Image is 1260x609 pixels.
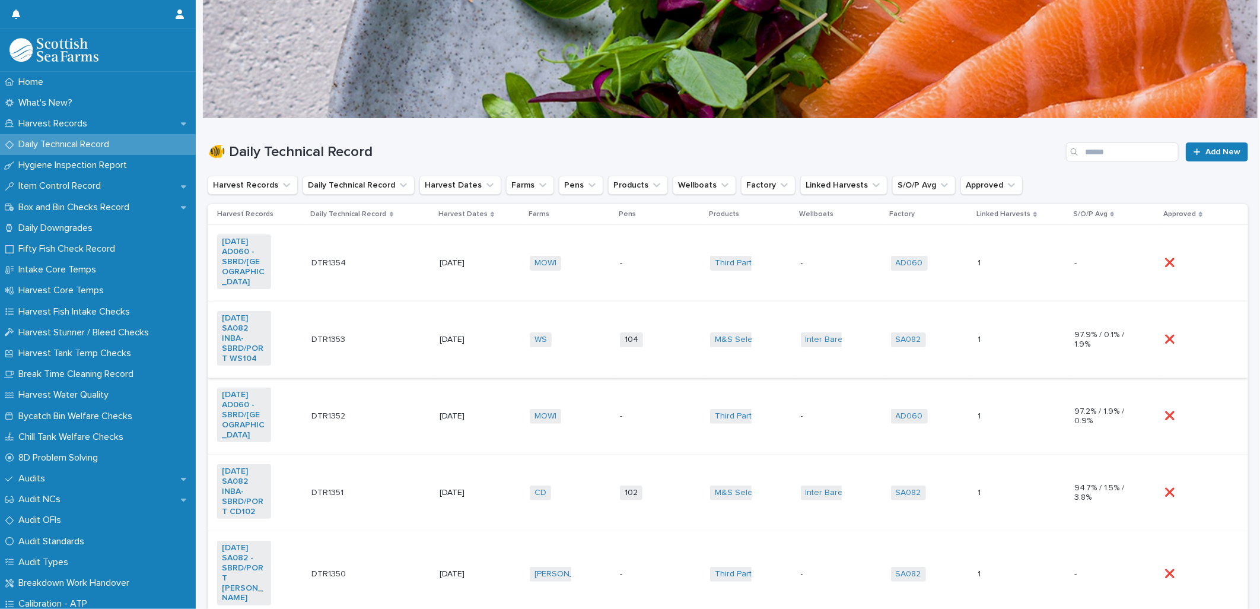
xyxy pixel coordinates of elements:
[222,467,266,516] a: [DATE] SA082 INBA-SBRD/PORT CD102
[208,302,1248,378] tr: [DATE] SA082 INBA-SBRD/PORT WS104 DTR1353DTR1353 [DATE]WS 104M&S Select Inter Barents SA082 11 97...
[800,208,834,221] p: Wellboats
[311,332,348,345] p: DTR1353
[14,389,118,401] p: Harvest Water Quality
[896,258,923,268] a: AD060
[1164,486,1177,498] p: ❌
[673,176,736,195] button: Wellboats
[620,332,643,347] span: 104
[1074,569,1128,579] p: -
[801,569,855,579] p: -
[896,411,923,421] a: AD060
[890,208,915,221] p: Factory
[1186,142,1248,161] a: Add New
[1074,258,1128,268] p: -
[1066,142,1179,161] div: Search
[311,256,348,268] p: DTR1354
[311,409,348,421] p: DTR1352
[14,473,55,484] p: Audits
[978,486,983,498] p: 1
[14,348,141,359] p: Harvest Tank Temp Checks
[1074,330,1128,350] p: 97.9% / 0.1% / 1.9%
[311,567,348,579] p: DTR1350
[14,264,106,275] p: Intake Core Temps
[222,543,266,603] a: [DATE] SA082 -SBRD/PORT [PERSON_NAME]
[14,180,110,192] p: Item Control Record
[978,567,983,579] p: 1
[14,369,143,380] p: Break Time Cleaning Record
[14,578,139,589] p: Breakdown Work Handover
[1164,332,1177,345] p: ❌
[534,569,599,579] a: [PERSON_NAME]
[715,488,759,498] a: M&S Select
[806,335,855,345] a: Inter Barents
[715,258,787,268] a: Third Party Salmon
[1073,208,1108,221] p: S/O/P Avg
[534,335,547,345] a: WS
[14,536,94,547] p: Audit Standards
[14,494,70,505] p: Audit NCs
[1205,148,1240,156] span: Add New
[208,176,298,195] button: Harvest Records
[14,515,71,526] p: Audit OFIs
[14,327,158,338] p: Harvest Stunner / Bleed Checks
[715,335,759,345] a: M&S Select
[14,202,139,213] p: Box and Bin Checks Record
[14,160,136,171] p: Hygiene Inspection Report
[529,208,549,221] p: Farms
[208,144,1061,161] h1: 🐠 Daily Technical Record
[715,569,787,579] a: Third Party Salmon
[620,486,642,500] span: 102
[14,139,119,150] p: Daily Technical Record
[14,118,97,129] p: Harvest Records
[14,452,107,464] p: 8D Problem Solving
[222,313,266,363] a: [DATE] SA082 INBA-SBRD/PORT WS104
[208,378,1248,455] tr: [DATE] AD060 -SBRD/[GEOGRAPHIC_DATA] DTR1352DTR1352 [DATE]MOWI -Third Party Salmon -AD060 11 97.2...
[896,335,921,345] a: SA082
[896,488,921,498] a: SA082
[1074,483,1128,503] p: 94.7% / 1.5% / 3.8%
[222,237,266,287] a: [DATE] AD060 -SBRD/[GEOGRAPHIC_DATA]
[978,256,983,268] p: 1
[14,411,142,422] p: Bycatch Bin Welfare Checks
[14,432,133,443] p: Chill Tank Welfare Checks
[14,243,125,255] p: Fifty Fish Check Record
[506,176,554,195] button: Farms
[1164,567,1177,579] p: ❌
[806,488,855,498] a: Inter Barents
[14,223,102,234] p: Daily Downgrades
[440,258,494,268] p: [DATE]
[559,176,603,195] button: Pens
[310,208,387,221] p: Daily Technical Record
[14,306,139,318] p: Harvest Fish Intake Checks
[534,488,546,498] a: CD
[619,208,636,221] p: Pens
[896,569,921,579] a: SA082
[978,332,983,345] p: 1
[440,569,494,579] p: [DATE]
[419,176,501,195] button: Harvest Dates
[534,411,556,421] a: MOWI
[1164,256,1177,268] p: ❌
[892,176,956,195] button: S/O/P Avg
[440,335,494,345] p: [DATE]
[14,97,82,109] p: What's New?
[14,285,113,296] p: Harvest Core Temps
[801,258,855,268] p: -
[222,390,266,440] a: [DATE] AD060 -SBRD/[GEOGRAPHIC_DATA]
[709,208,739,221] p: Products
[1163,208,1196,221] p: Approved
[620,258,674,268] p: -
[978,409,983,421] p: 1
[303,176,415,195] button: Daily Technical Record
[620,569,674,579] p: -
[801,411,855,421] p: -
[534,258,556,268] a: MOWI
[9,38,98,62] img: mMrefqRFQpe26GRNOUkG
[440,411,494,421] p: [DATE]
[620,411,674,421] p: -
[311,486,346,498] p: DTR1351
[800,176,887,195] button: Linked Harvests
[1074,407,1128,427] p: 97.2% / 1.9% / 0.9%
[976,208,1030,221] p: Linked Harvests
[960,176,1023,195] button: Approved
